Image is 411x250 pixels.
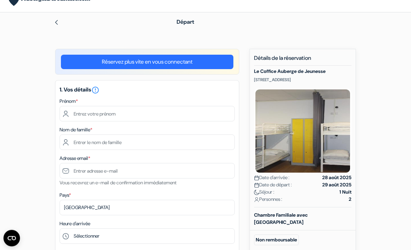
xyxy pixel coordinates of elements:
[254,196,282,203] span: Personnes :
[254,55,351,66] h5: Détails de la réservation
[60,220,90,228] label: Heure d'arrivée
[60,127,92,134] label: Nom de famille
[254,176,259,181] img: calendar.svg
[60,155,90,162] label: Adresse email
[339,189,351,196] strong: 1 Nuit
[60,135,235,150] input: Entrer le nom de famille
[322,182,351,189] strong: 29 août 2025
[60,106,235,122] input: Entrez votre prénom
[60,98,78,105] label: Prénom
[3,230,20,247] button: Ouvrir le widget CMP
[349,196,351,203] strong: 2
[254,174,289,182] span: Date d'arrivée :
[177,19,194,26] span: Départ
[254,197,259,203] img: user_icon.svg
[322,174,351,182] strong: 28 août 2025
[254,69,351,75] h5: Le Coffice Auberge de Jeunesse
[254,189,274,196] span: Séjour :
[61,55,233,69] a: Réservez plus vite en vous connectant
[60,163,235,179] input: Entrer adresse e-mail
[254,182,292,189] span: Date de départ :
[254,212,308,226] b: Chambre Familiale avec [GEOGRAPHIC_DATA]
[60,192,71,199] label: Pays
[254,77,351,83] p: [STREET_ADDRESS]
[254,190,259,195] img: moon.svg
[254,235,299,246] small: Non remboursable
[60,180,177,186] small: Vous recevrez un e-mail de confirmation immédiatement
[60,86,235,95] h5: 1. Vos détails
[254,183,259,188] img: calendar.svg
[54,20,59,25] img: left_arrow.svg
[91,86,99,94] a: error_outline
[91,86,99,95] i: error_outline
